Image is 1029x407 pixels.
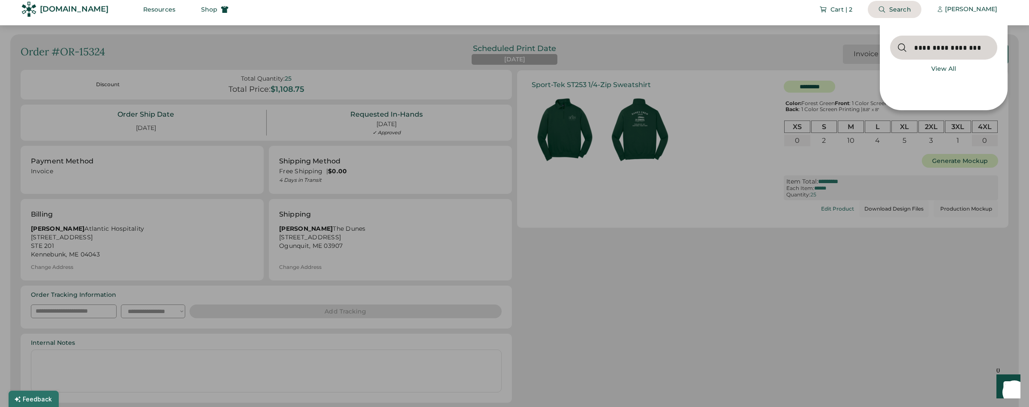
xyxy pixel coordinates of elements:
button: Resources [133,1,186,18]
button: Cart | 2 [809,1,863,18]
div: [DOMAIN_NAME] [40,4,108,15]
img: Rendered Logo - Screens [21,2,36,17]
iframe: Front Chat [988,368,1025,405]
button: Shop [191,1,239,18]
button: Search [868,1,921,18]
span: Shop [201,6,217,12]
span: Search [889,6,911,12]
div: View All [931,65,956,73]
div: [PERSON_NAME] [945,5,997,14]
span: Cart | 2 [830,6,852,12]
